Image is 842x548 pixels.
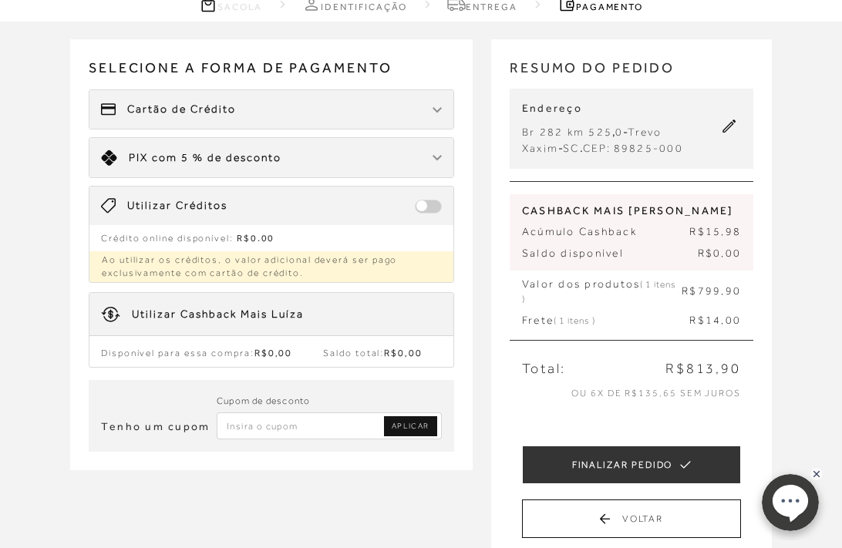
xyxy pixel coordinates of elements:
h3: Tenho um cupom [101,419,210,435]
span: ou 6x de R$135,65 sem juros [571,388,741,398]
span: ( 1 itens ) [554,315,595,326]
span: 799 [698,284,722,297]
span: R$0.00 [237,233,275,244]
span: 89825-000 [614,142,683,154]
p: Ao utilizar os créditos, o valor adicional deverá ser pago exclusivamente com cartão de crédito. [89,251,453,282]
span: Selecione a forma de pagamento [89,58,454,89]
span: ,90 [721,284,741,297]
span: R$0,00 [698,246,741,261]
div: Utilizar Cashback Mais Luíza [132,307,304,322]
h2: RESUMO DO PEDIDO [510,58,753,89]
span: Br 282 km 525 [522,126,612,138]
span: 14 [706,314,721,326]
div: - . [522,140,683,156]
span: Total: [522,359,566,378]
span: Cartão de Crédito [127,102,236,117]
button: FINALIZAR PEDIDO [522,445,741,484]
button: Voltar [522,499,741,538]
p: Endereço [522,101,683,116]
p: Acúmulo Cashback [522,224,741,240]
span: CASHBACK MAIS [PERSON_NAME] [522,203,741,219]
label: Cupom de desconto [217,394,310,408]
span: R$0,00 [384,348,423,358]
span: R$ [682,284,697,297]
p: Saldo disponível [522,246,741,261]
span: APLICAR [392,421,429,432]
span: ,00 [721,314,741,326]
span: SC [563,142,579,154]
span: PIX [129,151,148,163]
span: 0 [615,126,623,138]
span: Valor dos produtos [522,277,682,307]
span: R$0,00 [254,348,293,358]
span: R$15,98 [689,224,741,240]
span: Frete [522,313,595,328]
span: Disponível para essa compra: [101,348,292,358]
span: Crédito online disponível: [101,233,234,244]
span: R$ [689,314,705,326]
span: CEP: [583,142,611,154]
a: Aplicar Código [384,416,437,436]
span: com 5 % de desconto [152,151,281,163]
img: chevron [433,155,442,161]
span: Xaxim [522,142,558,154]
div: , - [522,124,683,140]
span: Utilizar Créditos [127,198,227,213]
span: Saldo total: [323,348,423,358]
img: chevron [433,107,442,113]
span: Trevo [628,126,662,138]
span: R$813,90 [665,359,741,378]
input: Inserir Código da Promoção [217,412,442,439]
